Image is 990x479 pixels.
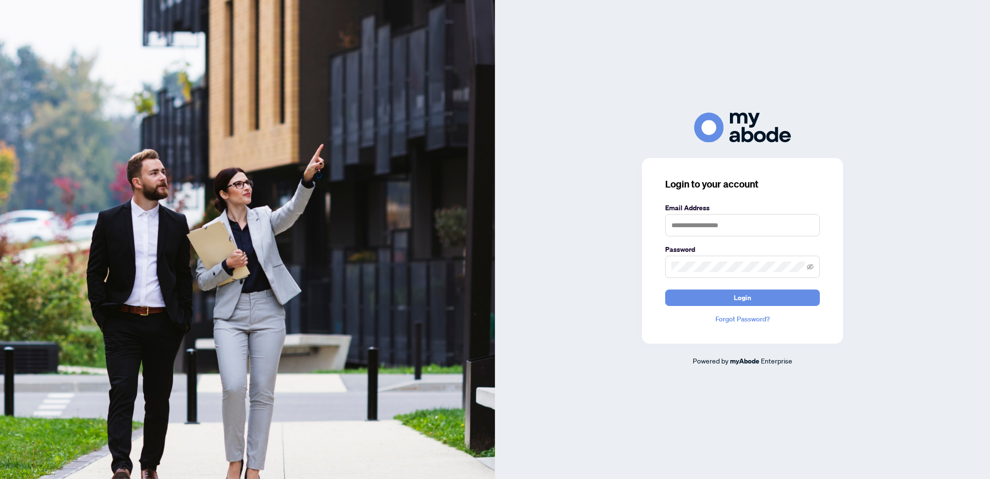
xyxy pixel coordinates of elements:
[761,356,792,365] span: Enterprise
[807,263,814,270] span: eye-invisible
[693,356,728,365] span: Powered by
[694,113,791,142] img: ma-logo
[665,244,820,255] label: Password
[730,356,759,366] a: myAbode
[665,290,820,306] button: Login
[734,290,751,305] span: Login
[665,314,820,324] a: Forgot Password?
[665,203,820,213] label: Email Address
[665,177,820,191] h3: Login to your account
